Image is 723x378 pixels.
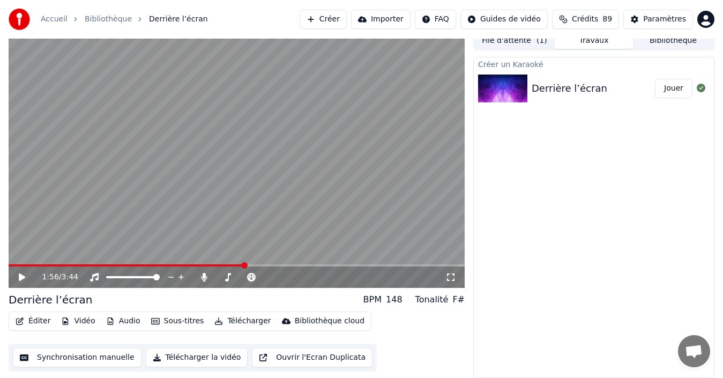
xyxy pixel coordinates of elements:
[532,81,607,96] div: Derrière l’écran
[552,10,619,29] button: Crédits89
[41,14,208,25] nav: breadcrumb
[633,33,713,49] button: Bibliothèque
[678,335,710,367] a: Ouvrir le chat
[474,57,714,70] div: Créer un Karaoké
[386,293,403,306] div: 148
[9,9,30,30] img: youka
[146,348,248,367] button: Télécharger la vidéo
[42,272,68,283] div: /
[475,33,554,49] button: File d'attente
[554,33,633,49] button: Travaux
[42,272,58,283] span: 1:56
[655,79,692,98] button: Jouer
[295,316,364,327] div: Bibliothèque cloud
[149,14,208,25] span: Derrière l’écran
[57,314,99,329] button: Vidéo
[536,35,547,46] span: ( 1 )
[9,292,92,307] div: Derrière l’écran
[572,14,598,25] span: Crédits
[210,314,275,329] button: Télécharger
[643,14,686,25] div: Paramètres
[300,10,347,29] button: Créer
[85,14,132,25] a: Bibliothèque
[13,348,141,367] button: Synchronisation manuelle
[363,293,382,306] div: BPM
[41,14,68,25] a: Accueil
[415,293,449,306] div: Tonalité
[452,293,465,306] div: F#
[351,10,411,29] button: Importer
[252,348,372,367] button: Ouvrir l'Ecran Duplicata
[415,10,456,29] button: FAQ
[11,314,55,329] button: Éditer
[460,10,548,29] button: Guides de vidéo
[623,10,693,29] button: Paramètres
[62,272,78,283] span: 3:44
[147,314,208,329] button: Sous-titres
[102,314,145,329] button: Audio
[602,14,612,25] span: 89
